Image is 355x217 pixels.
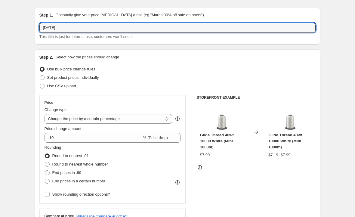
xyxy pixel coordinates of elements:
[210,106,234,130] img: F102C46C-D271-4127-9DE7-4ABA8BF1E656_80x.jpeg
[55,12,204,18] p: Optionally give your price [MEDICAL_DATA] a title (eg "March 30% off sale on boots")
[47,67,95,71] span: Use bulk price change rules
[200,133,234,149] span: Glide Thread 40wt 10000 White (Mini 1000m)
[45,145,61,150] span: Rounding
[52,170,82,175] span: End prices in .99
[52,162,108,166] span: Round to nearest whole number
[174,116,181,122] div: help
[45,133,142,143] input: -15
[52,153,89,158] span: Round to nearest .01
[45,107,67,112] span: Change type
[52,192,110,197] span: Show rounding direction options?
[39,54,53,60] h2: Step 2.
[39,34,133,39] span: This title is just for internal use, customers won't see it
[52,179,105,183] span: End prices in a certain number
[45,126,82,131] span: Price change amount
[39,12,53,18] h2: Step 1.
[47,75,99,80] span: Set product prices individually
[55,54,119,60] p: Select how the prices should change
[268,133,302,149] span: Glide Thread 40wt 10000 White (Mini 1000m)
[143,135,168,140] span: % (Price drop)
[47,84,76,88] span: Use CSV upload
[39,23,316,33] input: 30% off holiday sale
[281,152,291,158] strike: $7.99
[278,106,302,130] img: F102C46C-D271-4127-9DE7-4ABA8BF1E656_80x.jpeg
[200,152,210,158] div: $7.99
[268,152,278,158] div: $7.19
[45,100,53,105] h3: Price
[197,95,316,100] h6: STOREFRONT EXAMPLE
